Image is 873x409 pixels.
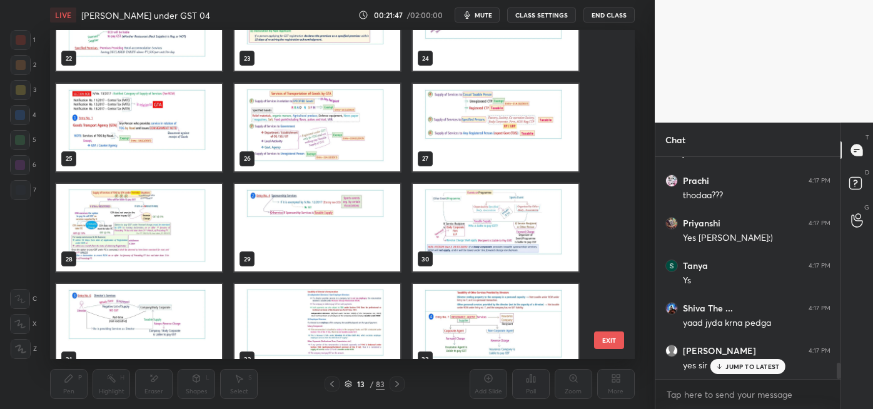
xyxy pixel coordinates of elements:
[56,284,222,371] img: 1759400855S5O17T.pdf
[11,339,37,359] div: Z
[11,55,36,75] div: 2
[455,8,500,23] button: mute
[50,8,76,23] div: LIVE
[683,189,830,202] div: thodaa???
[683,218,720,229] h6: Priyanshi
[683,360,830,372] div: yes sir
[809,262,830,270] div: 4:17 PM
[665,174,678,187] img: 35aa3488eeba4d6dbaec26c9442905b5.jpg
[10,105,36,125] div: 4
[809,177,830,184] div: 4:17 PM
[665,302,678,315] img: ef9a598e6f2a4b97899f4d365c13e0b5.jpg
[413,184,578,271] img: 1759400855S5O17T.pdf
[56,84,222,171] img: 1759400855S5O17T.pdf
[594,331,624,349] button: EXIT
[683,232,830,245] div: Yes [PERSON_NAME]:)
[655,157,840,379] div: grid
[683,275,830,287] div: Ys
[507,8,576,23] button: CLASS SETTINGS
[683,303,733,314] h6: Shiva The ...
[10,314,37,334] div: X
[10,289,37,309] div: C
[865,133,869,142] p: T
[475,11,492,19] span: mute
[370,380,373,388] div: /
[583,8,635,23] button: End Class
[11,80,36,100] div: 3
[665,217,678,230] img: 3d48b2e1061f4697bfa1d74733804c27.jpg
[413,84,578,171] img: 1759400855S5O17T.pdf
[11,180,36,200] div: 7
[413,284,578,371] img: 1759400855S5O17T.pdf
[683,345,756,356] h6: [PERSON_NAME]
[725,363,779,370] p: JUMP TO LATEST
[10,130,36,150] div: 5
[809,220,830,227] div: 4:17 PM
[665,345,678,357] img: default.png
[56,184,222,271] img: 1759400855S5O17T.pdf
[864,203,869,212] p: G
[50,30,613,359] div: grid
[683,175,709,186] h6: Prachi
[235,284,400,371] img: 1759400855S5O17T.pdf
[81,9,210,21] h4: [PERSON_NAME] under GST 04
[376,378,385,390] div: 83
[235,84,400,171] img: 1759400855S5O17T.pdf
[10,155,36,175] div: 6
[683,260,708,271] h6: Tanya
[809,305,830,312] div: 4:17 PM
[665,260,678,272] img: 3
[865,168,869,177] p: D
[809,347,830,355] div: 4:17 PM
[683,317,830,330] div: yaad jyda krna pedga
[235,184,400,271] img: 1759400855S5O17T.pdf
[11,30,36,50] div: 1
[355,380,367,388] div: 13
[655,123,695,156] p: Chat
